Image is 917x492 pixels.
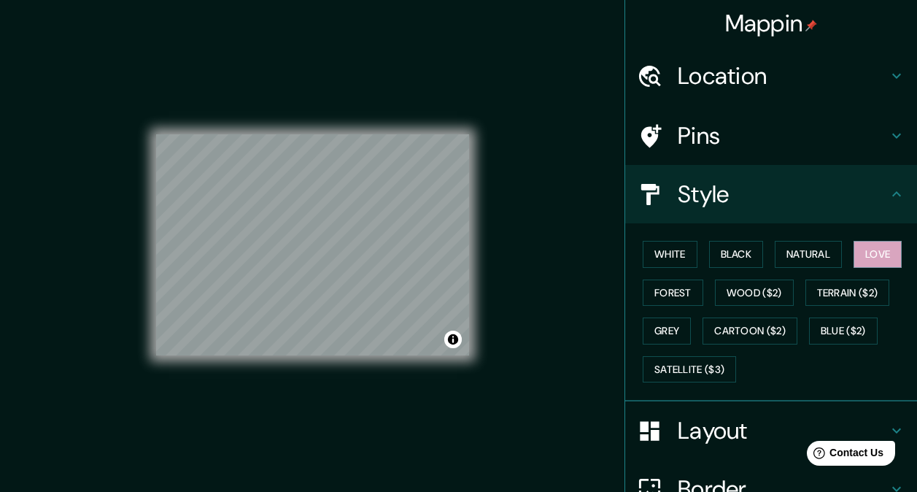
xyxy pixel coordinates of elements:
button: Forest [643,280,703,307]
button: Black [709,241,764,268]
button: Terrain ($2) [805,280,890,307]
div: Layout [625,401,917,460]
div: Pins [625,107,917,165]
button: Natural [775,241,842,268]
iframe: Help widget launcher [787,435,901,476]
button: Grey [643,318,691,345]
button: Love [854,241,902,268]
canvas: Map [156,134,469,355]
button: Cartoon ($2) [703,318,797,345]
img: pin-icon.png [805,20,817,31]
h4: Pins [678,121,888,150]
button: Blue ($2) [809,318,878,345]
button: Wood ($2) [715,280,794,307]
h4: Layout [678,416,888,445]
button: Satellite ($3) [643,356,736,383]
button: White [643,241,697,268]
div: Style [625,165,917,223]
div: Location [625,47,917,105]
h4: Mappin [725,9,818,38]
button: Toggle attribution [444,331,462,348]
h4: Location [678,61,888,91]
h4: Style [678,180,888,209]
